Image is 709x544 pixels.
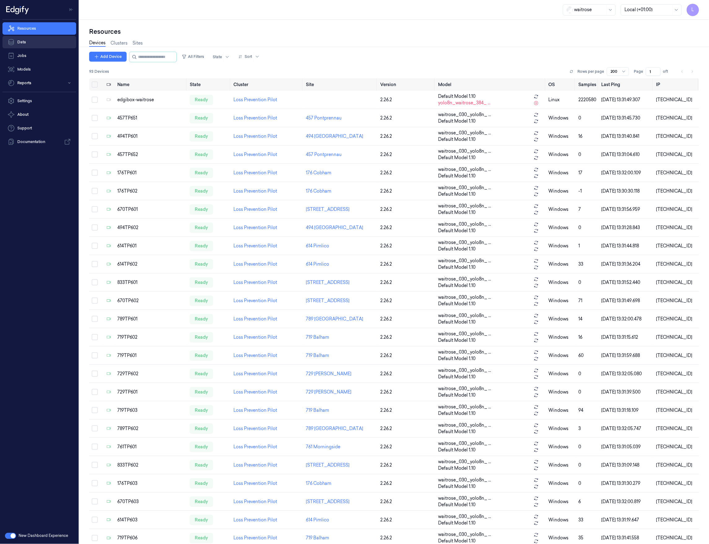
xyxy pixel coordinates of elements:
[306,535,329,541] a: 719 Balham
[92,334,98,340] button: Select row
[118,133,185,140] div: 494TP601
[92,371,98,377] button: Select row
[656,334,697,341] div: [TECHNICAL_ID]
[601,352,651,359] div: [DATE] 13:31:59.688
[601,170,651,176] div: [DATE] 13:32:00.109
[578,279,596,286] div: 0
[233,133,277,139] a: Loss Prevention Pilot
[190,369,213,379] div: ready
[687,4,699,16] button: L
[438,228,476,234] span: Default Model 1.10
[118,206,185,213] div: 670TP601
[578,206,596,213] div: 7
[656,206,697,213] div: [TECHNICAL_ID]
[438,404,491,410] span: waitrose_030_yolo8n_ ...
[578,316,596,322] div: 14
[438,209,476,216] span: Default Model 1.10
[601,133,651,140] div: [DATE] 13:31:40.841
[306,389,351,395] a: 729 [PERSON_NAME]
[118,224,185,231] div: 494TP602
[601,115,651,121] div: [DATE] 13:31:45.730
[549,243,574,249] p: windows
[92,316,98,322] button: Select row
[549,188,574,194] p: windows
[438,301,476,307] span: Default Model 1.10
[438,319,476,325] span: Default Model 1.10
[233,426,277,431] a: Loss Prevention Pilot
[233,225,277,230] a: Loss Prevention Pilot
[438,385,491,392] span: waitrose_030_yolo8n_ ...
[190,259,213,269] div: ready
[92,81,98,88] button: Select all
[663,69,673,74] span: of 1
[549,298,574,304] p: windows
[438,422,491,429] span: waitrose_030_yolo8n_ ...
[380,298,433,304] div: 2.26.2
[436,78,546,91] th: Model
[549,371,574,377] p: windows
[92,352,98,359] button: Select row
[233,499,277,504] a: Loss Prevention Pilot
[118,352,185,359] div: 719TP601
[380,462,433,468] div: 2.26.2
[89,69,109,74] span: 93 Devices
[190,277,213,287] div: ready
[92,206,98,212] button: Select row
[118,261,185,268] div: 614TP602
[601,97,651,103] div: [DATE] 13:31:49.307
[549,407,574,414] p: windows
[92,498,98,505] button: Select row
[92,462,98,468] button: Select row
[118,188,185,194] div: 176TP602
[111,40,128,46] a: Clusters
[578,69,604,74] p: Rows per page
[233,207,277,212] a: Loss Prevention Pilot
[306,334,329,340] a: 719 Balham
[190,442,213,452] div: ready
[306,170,331,176] a: 176 Cobham
[438,136,476,143] span: Default Model 1.10
[190,168,213,178] div: ready
[190,332,213,342] div: ready
[578,170,596,176] div: 17
[438,100,490,106] span: yolo8n_waitrose_384_ ...
[92,425,98,432] button: Select row
[549,170,574,176] p: windows
[89,52,127,62] button: Add Device
[233,353,277,358] a: Loss Prevention Pilot
[2,63,76,76] a: Models
[578,115,596,121] div: 0
[380,261,433,268] div: 2.26.2
[92,407,98,413] button: Select row
[601,371,651,377] div: [DATE] 13:32:05.080
[2,95,76,107] a: Settings
[549,444,574,450] p: windows
[92,188,98,194] button: Select row
[601,444,651,450] div: [DATE] 13:31:05.039
[438,203,491,209] span: waitrose_030_yolo8n_ ...
[656,115,697,121] div: [TECHNICAL_ID]
[438,459,491,465] span: waitrose_030_yolo8n_ ...
[190,113,213,123] div: ready
[92,97,98,103] button: Select row
[190,204,213,214] div: ready
[92,389,98,395] button: Select row
[578,444,596,450] div: 0
[2,50,76,62] a: Jobs
[549,115,574,121] p: windows
[380,425,433,432] div: 2.26.2
[92,535,98,541] button: Select row
[306,481,331,486] a: 176 Cobham
[656,279,697,286] div: [TECHNICAL_ID]
[546,78,576,91] th: OS
[190,350,213,360] div: ready
[306,298,350,303] a: [STREET_ADDRESS]
[380,97,433,103] div: 2.26.2
[92,133,98,139] button: Select row
[438,258,491,264] span: waitrose_030_yolo8n_ ...
[233,316,277,322] a: Loss Prevention Pilot
[576,78,599,91] th: Samples
[233,334,277,340] a: Loss Prevention Pilot
[380,352,433,359] div: 2.26.2
[233,188,277,194] a: Loss Prevention Pilot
